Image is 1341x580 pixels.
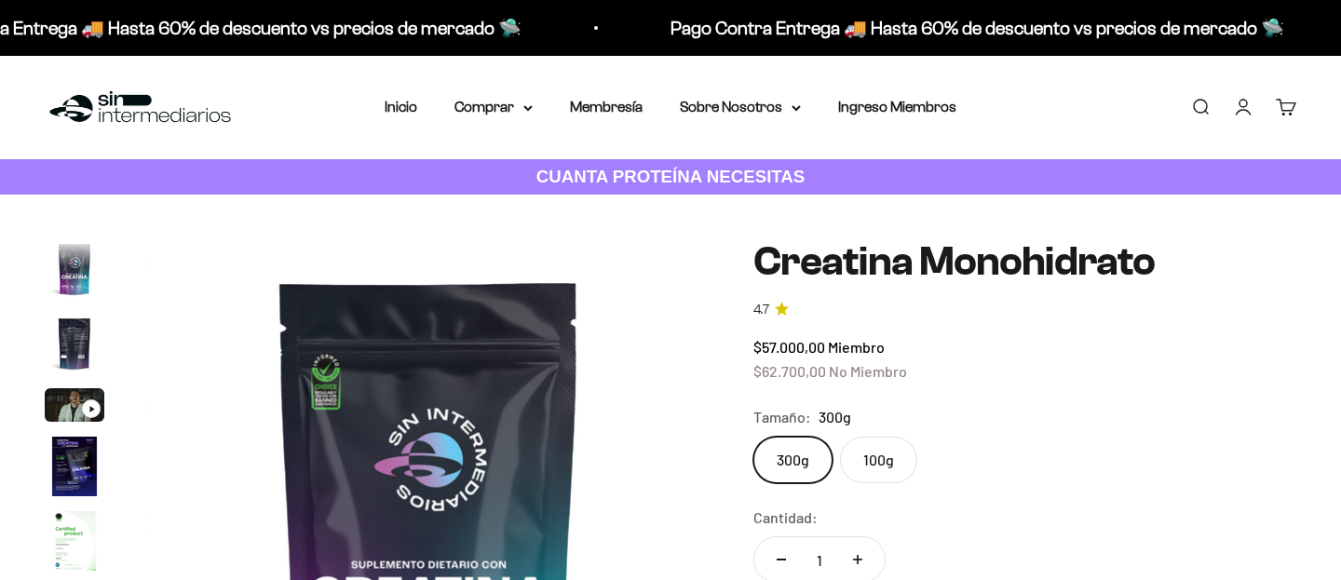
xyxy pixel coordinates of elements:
span: 300g [819,405,851,429]
a: Ingreso Miembros [838,99,956,115]
img: Creatina Monohidrato [45,239,104,299]
summary: Sobre Nosotros [680,95,801,119]
a: Membresía [570,99,643,115]
img: Creatina Monohidrato [45,314,104,373]
a: 4.74.7 de 5.0 estrellas [753,300,1296,320]
strong: CUANTA PROTEÍNA NECESITAS [536,167,806,186]
h1: Creatina Monohidrato [753,239,1296,284]
span: Miembro [828,338,885,356]
span: $62.700,00 [753,362,826,380]
button: Ir al artículo 2 [45,314,104,379]
span: No Miembro [829,362,907,380]
button: Ir al artículo 4 [45,437,104,502]
button: Ir al artículo 1 [45,239,104,304]
img: Creatina Monohidrato [45,511,104,571]
span: 4.7 [753,300,769,320]
p: Pago Contra Entrega 🚚 Hasta 60% de descuento vs precios de mercado 🛸 [666,13,1280,43]
label: Cantidad: [753,506,818,530]
button: Ir al artículo 5 [45,511,104,576]
span: $57.000,00 [753,338,825,356]
a: Inicio [385,99,417,115]
legend: Tamaño: [753,405,811,429]
img: Creatina Monohidrato [45,437,104,496]
summary: Comprar [454,95,533,119]
button: Ir al artículo 3 [45,388,104,427]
